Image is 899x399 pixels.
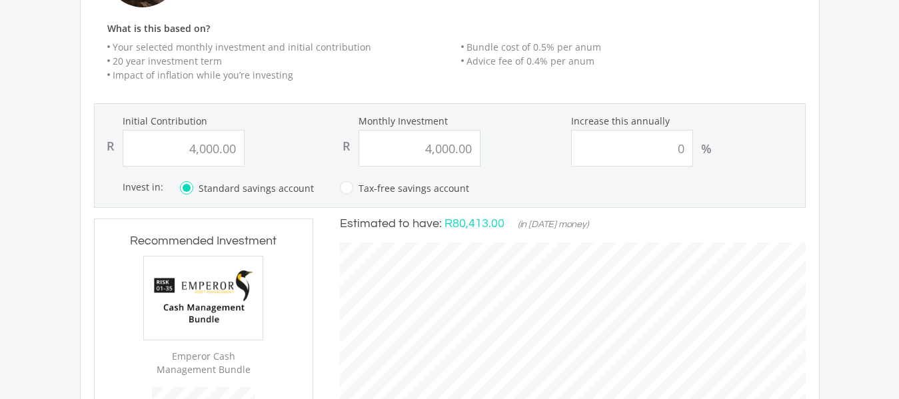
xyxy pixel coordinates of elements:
[123,180,804,197] div: Invest in:
[99,115,329,127] label: Initial Contribution
[107,68,452,82] li: Impact of inflation while you’re investing
[571,115,801,127] label: Increase this annually
[107,138,115,154] div: R
[107,232,300,250] h3: Recommended Investment
[94,23,819,35] h6: What is this based on?
[445,217,504,230] span: R80,413.00
[335,115,564,127] label: Monthly Investment
[143,350,263,376] div: Emperor Cash Management Bundle
[518,220,588,229] span: (in [DATE] money)
[461,40,806,54] li: Bundle cost of 0.5% per anum
[701,141,712,157] div: %
[461,54,806,68] li: Advice fee of 0.4% per anum
[340,180,469,197] label: Tax-free savings account
[144,256,263,340] img: Emperor%20Cash%20Management%20Bundle.png
[343,138,351,154] div: R
[340,217,442,230] span: Estimated to have:
[107,40,452,54] li: Your selected monthly investment and initial contribution
[107,54,452,68] li: 20 year investment term
[180,180,314,197] label: Standard savings account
